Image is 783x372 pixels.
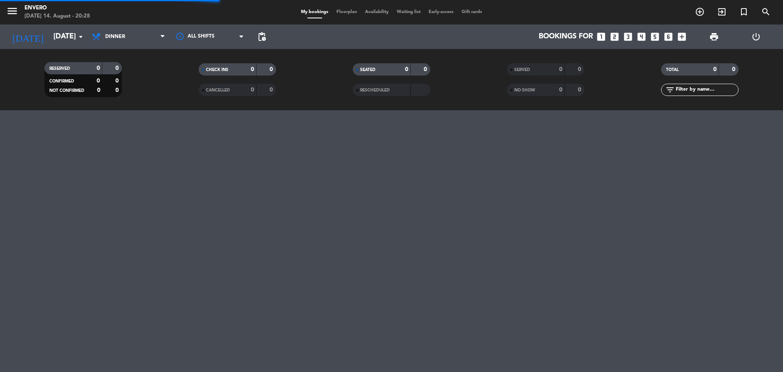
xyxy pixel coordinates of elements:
[24,12,90,20] div: [DATE] 14. August - 20:28
[578,87,583,93] strong: 0
[76,32,86,42] i: arrow_drop_down
[49,67,70,71] span: RESERVED
[663,31,674,42] i: looks_6
[425,10,458,14] span: Early-access
[675,85,738,94] input: Filter by name...
[361,10,393,14] span: Availability
[115,65,120,71] strong: 0
[665,85,675,95] i: filter_list
[97,65,100,71] strong: 0
[405,67,408,72] strong: 0
[636,31,647,42] i: looks_4
[677,31,687,42] i: add_box
[717,7,727,17] i: exit_to_app
[6,5,18,20] button: menu
[97,87,100,93] strong: 0
[257,32,267,42] span: pending_actions
[24,4,90,12] div: Envero
[609,31,620,42] i: looks_two
[360,68,376,72] span: SEATED
[424,67,429,72] strong: 0
[115,87,120,93] strong: 0
[578,67,583,72] strong: 0
[270,67,274,72] strong: 0
[751,32,761,42] i: power_settings_new
[458,10,486,14] span: Gift cards
[739,7,749,17] i: turned_in_not
[105,34,125,40] span: Dinner
[539,33,593,41] span: Bookings for
[514,88,535,92] span: NO SHOW
[709,32,719,42] span: print
[695,7,705,17] i: add_circle_outline
[251,87,254,93] strong: 0
[6,28,49,46] i: [DATE]
[6,5,18,17] i: menu
[761,7,771,17] i: search
[49,89,84,93] span: NOT CONFIRMED
[666,68,679,72] span: TOTAL
[115,78,120,84] strong: 0
[206,68,228,72] span: CHECK INS
[514,68,530,72] span: SERVED
[270,87,274,93] strong: 0
[97,78,100,84] strong: 0
[735,25,777,49] div: LOG OUT
[297,10,332,14] span: My bookings
[650,31,660,42] i: looks_5
[251,67,254,72] strong: 0
[623,31,633,42] i: looks_3
[332,10,361,14] span: Floorplan
[596,31,606,42] i: looks_one
[713,67,717,72] strong: 0
[206,88,230,92] span: CANCELLED
[360,88,390,92] span: RESCHEDULED
[393,10,425,14] span: Waiting list
[559,67,562,72] strong: 0
[732,67,737,72] strong: 0
[49,79,74,83] span: CONFIRMED
[559,87,562,93] strong: 0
